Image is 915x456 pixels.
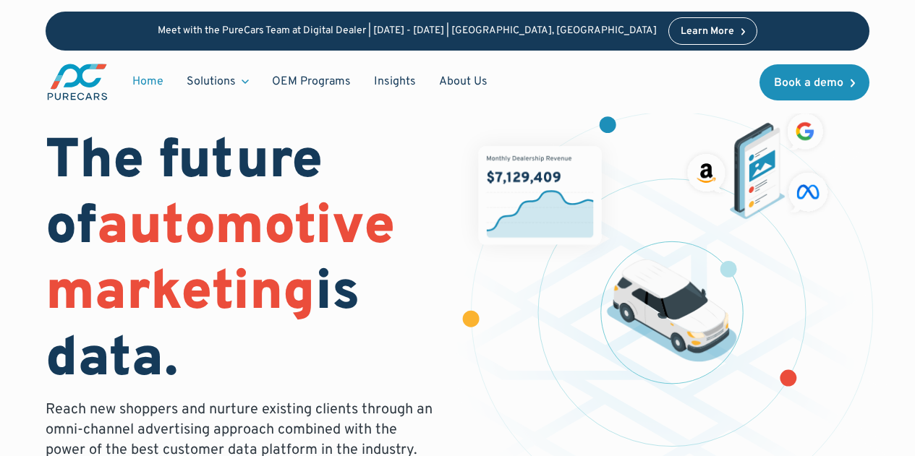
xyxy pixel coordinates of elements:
a: Book a demo [759,64,869,100]
a: OEM Programs [260,68,362,95]
p: Meet with the PureCars Team at Digital Dealer | [DATE] - [DATE] | [GEOGRAPHIC_DATA], [GEOGRAPHIC_... [158,25,657,38]
a: About Us [427,68,499,95]
a: Insights [362,68,427,95]
div: Learn More [681,27,734,37]
a: main [46,62,109,102]
h1: The future of is data. [46,130,440,394]
div: Solutions [175,68,260,95]
img: purecars logo [46,62,109,102]
img: illustration of a vehicle [607,259,737,362]
span: automotive marketing [46,194,395,329]
a: Home [121,68,175,95]
a: Learn More [668,17,758,45]
img: ads on social media and advertising partners [682,108,833,220]
div: Book a demo [774,77,843,89]
img: chart showing monthly dealership revenue of $7m [479,146,602,244]
div: Solutions [187,74,236,90]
